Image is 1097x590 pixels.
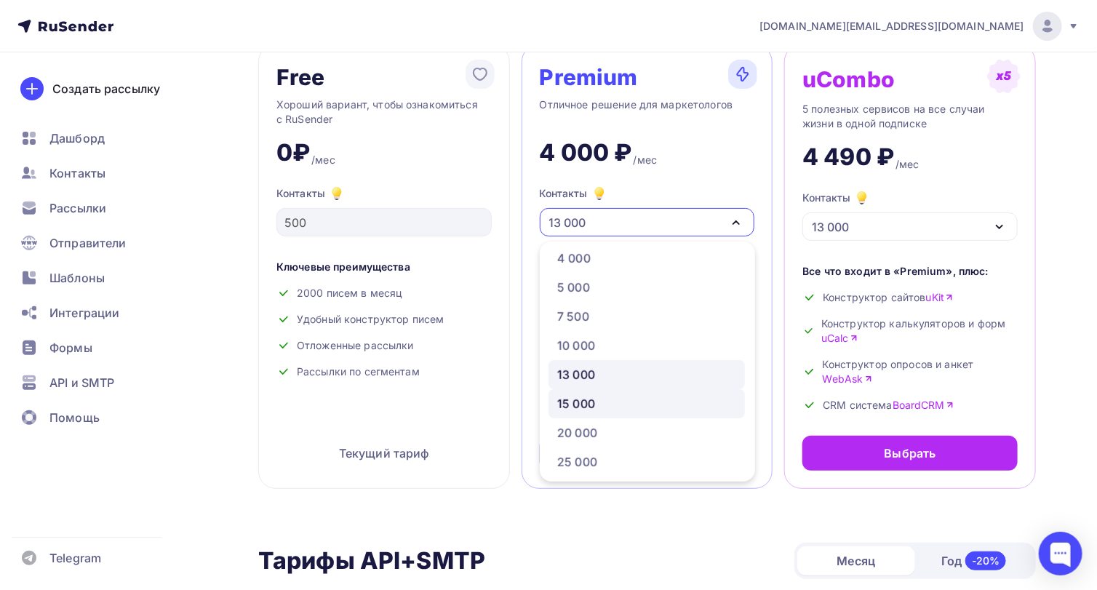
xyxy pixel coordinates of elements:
[540,242,755,482] ul: Контакты 13 000
[49,164,105,182] span: Контакты
[49,304,119,322] span: Интеграции
[49,234,127,252] span: Отправители
[802,189,1018,241] button: Контакты 13 000
[276,364,492,379] div: Рассылки по сегментам
[540,185,608,202] div: Контакты
[540,97,755,127] div: Отличное решение для маркетологов
[823,357,1018,386] span: Конструктор опросов и анкет
[895,157,920,172] div: /мес
[634,153,658,167] div: /мес
[759,19,1024,33] span: [DOMAIN_NAME][EMAIL_ADDRESS][DOMAIN_NAME]
[797,546,915,575] div: Месяц
[802,189,871,207] div: Контакты
[12,159,185,188] a: Контакты
[965,551,1007,570] div: -20%
[49,549,101,567] span: Telegram
[276,138,310,167] div: 0₽
[802,143,894,172] div: 4 490 ₽
[802,264,1018,279] div: Все что входит в «Premium», плюс:
[276,185,492,202] div: Контакты
[823,372,873,386] a: WebAsk
[49,269,105,287] span: Шаблоны
[12,228,185,258] a: Отправители
[802,68,895,91] div: uCombo
[759,12,1080,41] a: [DOMAIN_NAME][EMAIL_ADDRESS][DOMAIN_NAME]
[276,286,492,300] div: 2000 писем в месяц
[276,312,492,327] div: Удобный конструктор писем
[557,395,595,412] div: 15 000
[311,153,335,167] div: /мес
[49,129,105,147] span: Дашборд
[49,339,92,356] span: Формы
[540,138,632,167] div: 4 000 ₽
[12,194,185,223] a: Рассылки
[802,102,1018,131] div: 5 полезных сервисов на все случаи жизни в одной подписке
[258,546,485,575] h2: Тарифы API+SMTP
[557,337,595,354] div: 10 000
[540,185,755,236] button: Контакты 13 000
[812,218,849,236] div: 13 000
[821,331,858,346] a: uCalc
[276,338,492,353] div: Отложенные рассылки
[12,124,185,153] a: Дашборд
[49,374,114,391] span: API и SMTP
[276,260,492,274] div: Ключевые преимущества
[557,250,591,267] div: 4 000
[823,290,954,305] span: Конструктор сайтов
[540,65,638,89] div: Premium
[893,398,954,412] a: BoardCRM
[823,398,954,412] span: CRM система
[276,436,492,471] div: Текущий тариф
[885,445,936,462] div: Выбрать
[549,214,586,231] div: 13 000
[276,97,492,127] div: Хороший вариант, чтобы ознакомиться с RuSender
[557,279,590,296] div: 5 000
[52,80,160,97] div: Создать рассылку
[49,199,106,217] span: Рассылки
[915,546,1033,576] div: Год
[557,424,597,442] div: 20 000
[557,366,595,383] div: 13 000
[926,290,954,305] a: uKit
[12,263,185,292] a: Шаблоны
[276,65,325,89] div: Free
[12,333,185,362] a: Формы
[557,453,597,471] div: 25 000
[821,316,1018,346] span: Конструктор калькуляторов и форм
[49,409,100,426] span: Помощь
[557,308,589,325] div: 7 500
